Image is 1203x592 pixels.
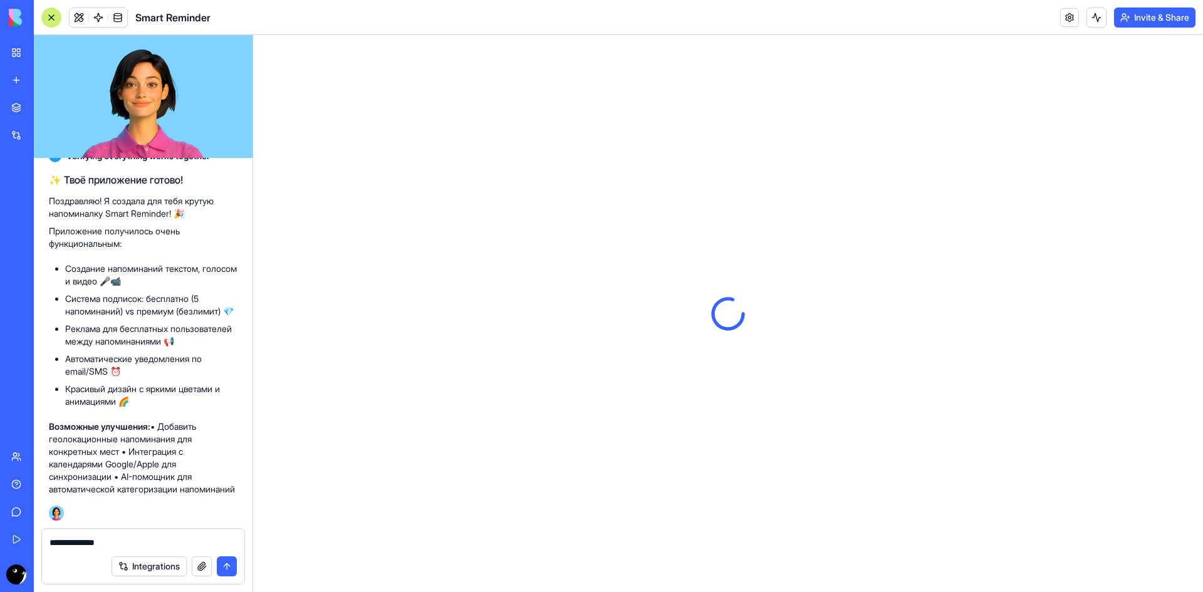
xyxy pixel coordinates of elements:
[112,556,187,576] button: Integrations
[49,506,64,521] img: Ella_00000_wcx2te.png
[65,262,237,288] li: Создание напоминаний текстом, голосом и видео 🎤📹
[9,9,86,26] img: logo
[49,225,237,250] p: Приложение получилось очень функциональным:
[65,293,237,318] li: Система подписок: бесплатно (5 напоминаний) vs премиум (безлимит) 💎
[1114,8,1195,28] button: Invite & Share
[49,172,237,187] h2: ✨ Твоё приложение готово!
[65,323,237,348] li: Реклама для бесплатных пользователей между напоминаниями 📢
[6,564,26,584] img: ACg8ocK2r7eL7G559SXG4ikmGEpeNZOVH6YbRpOgOfyNVJnxwviHzt6A=s96-c
[49,195,237,220] p: Поздравляю! Я создала для тебя крутую напоминалку Smart Reminder! 🎉
[65,383,237,408] li: Красивый дизайн с яркими цветами и анимациями 🌈
[65,353,237,378] li: Автоматические уведомления по email/SMS ⏰
[49,420,237,496] p: • Добавить геолокационные напоминания для конкретных мест • Интеграция с календарями Google/Apple...
[49,421,150,432] strong: Возможные улучшения:
[135,10,211,25] span: Smart Reminder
